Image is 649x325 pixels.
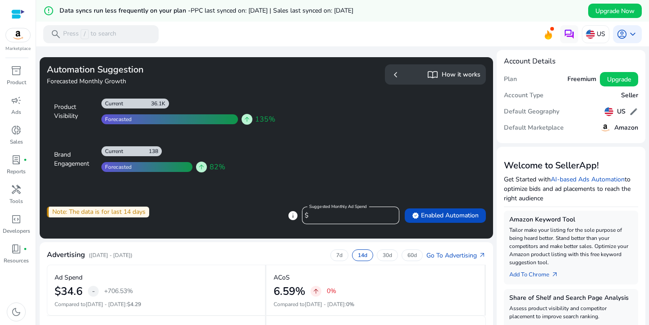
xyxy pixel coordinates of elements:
[55,300,258,308] p: Compared to :
[504,124,564,132] h5: Default Marketplace
[11,244,22,254] span: book_4
[4,257,29,265] p: Resources
[59,7,353,15] h5: Data syncs run less frequently on your plan -
[11,108,21,116] p: Ads
[47,207,149,217] div: Note: The data is for last 14 days
[383,252,392,259] p: 30d
[327,288,336,294] p: 0%
[63,29,116,39] p: Press to search
[92,286,95,297] span: -
[104,288,133,294] p: +706.53%
[567,76,596,83] h5: Freemium
[509,266,566,279] a: Add To Chrome
[11,125,22,135] span: donut_small
[412,212,419,219] span: verified
[504,175,638,203] p: Get Started with to optimize bids and ad placements to reach the right audience
[11,184,22,195] span: handyman
[86,301,126,308] span: [DATE] - [DATE]
[55,273,82,282] p: Ad Spend
[54,103,96,121] div: Product Visibility
[55,285,82,298] h2: $34.6
[407,252,417,259] p: 60d
[309,203,367,210] mat-label: Suggested Monthly Ad Spend
[509,304,633,320] p: Assess product visibility and competitor placement to improve search ranking.
[588,4,642,18] button: Upgrade Now
[274,273,290,282] p: ACoS
[607,75,631,84] span: Upgrade
[11,307,22,317] span: dark_mode
[358,252,367,259] p: 14d
[50,29,61,40] span: search
[604,107,613,116] img: us.svg
[101,148,123,155] div: Current
[597,26,605,42] p: US
[600,122,611,133] img: amazon.svg
[11,214,22,225] span: code_blocks
[504,76,517,83] h5: Plan
[509,216,633,224] h5: Amazon Keyword Tool
[504,108,559,116] h5: Default Geography
[47,64,263,75] h3: Automation Suggestion
[509,294,633,302] h5: Share of Shelf and Search Page Analysis
[595,6,635,16] span: Upgrade Now
[23,158,27,162] span: fiber_manual_record
[43,5,54,16] mat-icon: error_outline
[504,160,638,171] h3: Welcome to SellerApp!
[101,100,123,107] div: Current
[6,28,30,42] img: amazon.svg
[600,72,638,86] button: Upgrade
[504,92,544,99] h5: Account Type
[47,251,85,259] h4: Advertising
[243,116,251,123] span: arrow_upward
[479,252,486,259] span: arrow_outward
[336,252,343,259] p: 7d
[346,301,354,308] span: 0%
[47,77,263,86] h4: Forecasted Monthly Growth
[621,92,638,99] h5: Seller
[412,211,479,220] span: Enabled Automation
[551,271,558,278] span: arrow_outward
[54,150,96,168] div: Brand Engagement
[7,167,26,176] p: Reports
[442,71,480,79] h5: How it works
[627,29,638,40] span: keyboard_arrow_down
[504,57,638,66] h4: Account Details
[617,108,626,116] h5: US
[7,78,26,86] p: Product
[101,163,132,171] div: Forecasted
[405,208,486,223] button: verifiedEnabled Automation
[288,210,298,221] span: info
[10,138,23,146] p: Sales
[89,251,133,259] p: ([DATE] - [DATE])
[11,154,22,165] span: lab_profile
[390,69,401,80] span: chevron_left
[198,163,205,171] span: arrow_upward
[151,100,169,107] div: 36.1K
[11,95,22,106] span: campaign
[81,29,89,39] span: /
[629,107,638,116] span: edit
[149,148,162,155] div: 138
[586,30,595,39] img: us.svg
[191,6,353,15] span: PPC last synced on: [DATE] | Sales last synced on: [DATE]
[426,251,486,260] a: Go To Advertisingarrow_outward
[305,211,308,220] span: $
[5,45,31,52] p: Marketplace
[427,69,438,80] span: import_contacts
[305,301,345,308] span: [DATE] - [DATE]
[274,285,305,298] h2: 6.59%
[101,116,132,123] div: Forecasted
[9,197,23,205] p: Tools
[617,29,627,40] span: account_circle
[23,247,27,251] span: fiber_manual_record
[11,65,22,76] span: inventory_2
[614,124,638,132] h5: Amazon
[210,162,225,172] span: 82%
[509,226,633,266] p: Tailor make your listing for the sole purpose of being heard better. Stand better than your compe...
[274,300,477,308] p: Compared to :
[312,288,320,295] span: arrow_upward
[551,175,625,184] a: AI-based Ads Automation
[127,301,141,308] span: $4.29
[255,114,275,125] span: 135%
[3,227,30,235] p: Developers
